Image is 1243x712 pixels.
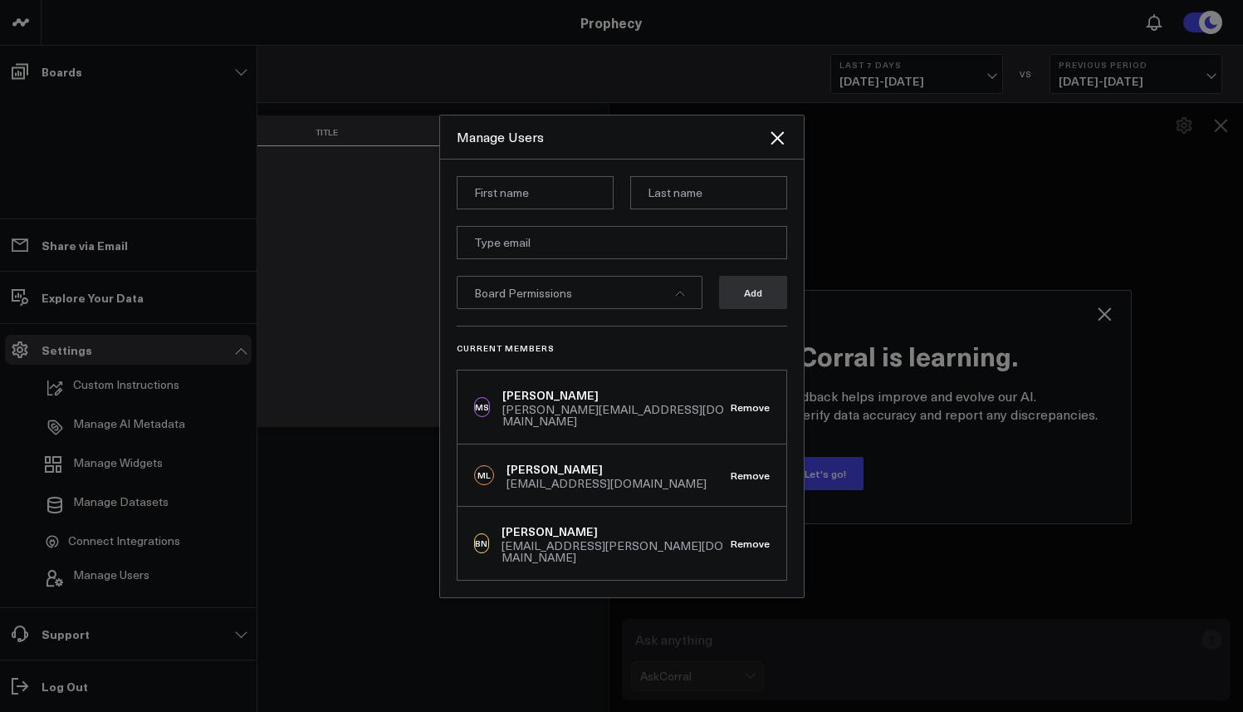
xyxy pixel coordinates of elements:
button: Add [719,276,787,309]
div: BN [474,533,490,553]
button: Remove [731,401,770,413]
button: Remove [731,469,770,481]
div: [PERSON_NAME] [502,387,731,404]
input: Type email [457,226,787,259]
div: [PERSON_NAME] [506,461,707,478]
button: Close [767,128,787,148]
span: Board Permissions [474,285,572,301]
input: Last name [630,176,787,209]
div: [EMAIL_ADDRESS][DOMAIN_NAME] [506,478,707,489]
div: [PERSON_NAME][EMAIL_ADDRESS][DOMAIN_NAME] [502,404,731,427]
div: [EMAIL_ADDRESS][PERSON_NAME][DOMAIN_NAME] [502,540,730,563]
div: Manage Users [457,128,767,146]
div: ML [474,465,494,485]
button: Remove [731,538,770,549]
input: First name [457,176,614,209]
h3: Current Members [457,343,787,353]
div: [PERSON_NAME] [502,523,730,540]
div: MS [474,397,490,417]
